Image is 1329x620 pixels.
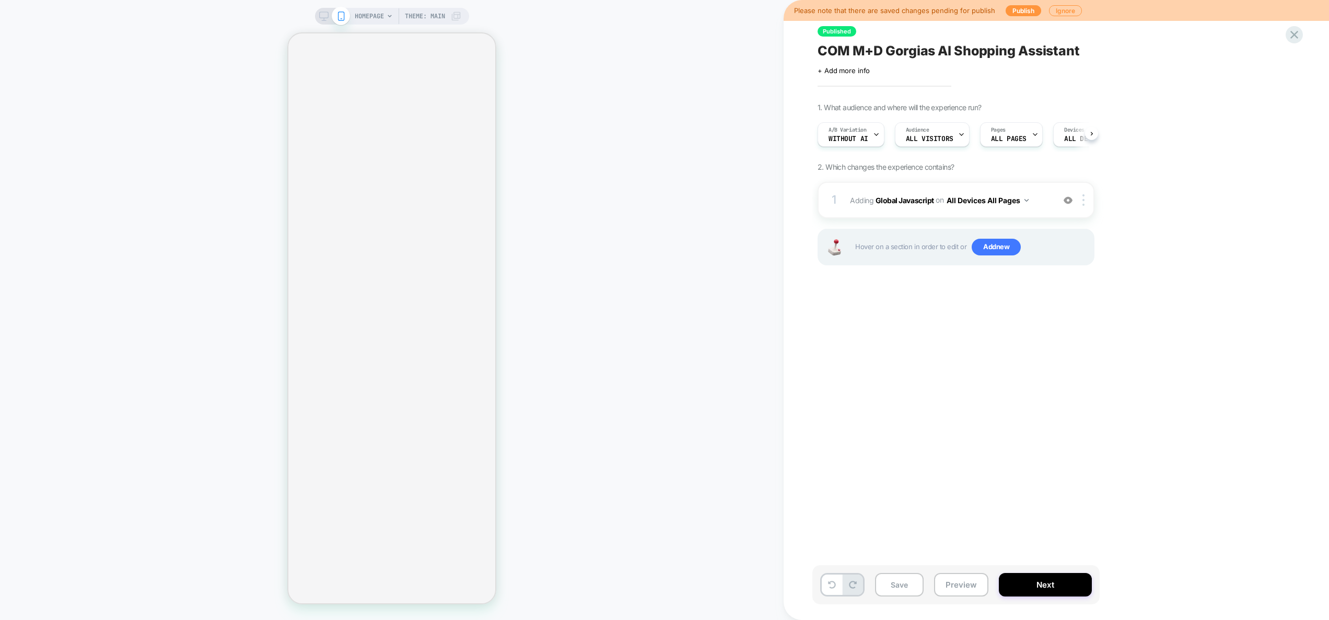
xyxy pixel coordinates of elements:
span: Hover on a section in order to edit or [855,239,1088,255]
span: All Visitors [906,135,953,143]
button: Preview [934,573,988,596]
img: down arrow [1024,199,1029,202]
span: Theme: MAIN [405,8,445,25]
img: Joystick [824,239,845,255]
button: Save [875,573,924,596]
button: All Devices All Pages [947,193,1029,208]
span: Adding [850,193,1049,208]
b: Global Javascript [876,195,934,204]
span: on [936,193,943,206]
span: 2. Which changes the experience contains? [818,162,954,171]
span: Devices [1064,126,1085,134]
img: close [1082,194,1085,206]
span: Without AI [829,135,868,143]
span: A/B Variation [829,126,867,134]
span: + Add more info [818,66,870,75]
span: Audience [906,126,929,134]
span: Pages [991,126,1006,134]
button: Next [999,573,1092,596]
img: crossed eye [1064,196,1072,205]
span: ALL PAGES [991,135,1027,143]
span: COM M+D Gorgias AI Shopping Assistant [818,43,1080,59]
span: 1. What audience and where will the experience run? [818,103,981,112]
div: 1 [829,190,840,210]
button: Ignore [1049,5,1082,16]
span: Add new [972,239,1021,255]
span: Published [818,26,856,37]
button: Publish [1006,5,1041,16]
span: ALL DEVICES [1064,135,1107,143]
span: HOMEPAGE [355,8,384,25]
